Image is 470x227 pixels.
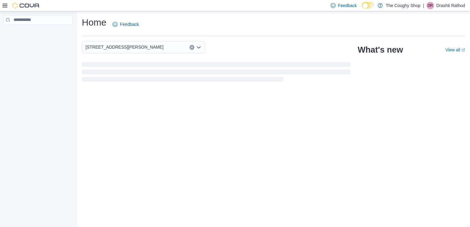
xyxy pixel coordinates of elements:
div: Drashti Rathod [427,2,434,9]
span: [STREET_ADDRESS][PERSON_NAME] [86,43,164,51]
h1: Home [82,16,106,29]
a: View allExternal link [445,47,465,52]
span: Feedback [120,21,139,27]
p: Drashti Rathod [436,2,465,9]
img: Cova [12,2,40,9]
p: The Coughy Shop [386,2,420,9]
a: Feedback [110,18,141,30]
span: Feedback [338,2,357,9]
svg: External link [461,48,465,52]
input: Dark Mode [362,2,375,9]
nav: Complex example [4,26,73,41]
span: DR [428,2,433,9]
span: Loading [82,63,350,83]
p: | [423,2,424,9]
button: Open list of options [196,45,201,50]
h2: What's new [358,45,403,55]
button: Clear input [189,45,194,50]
